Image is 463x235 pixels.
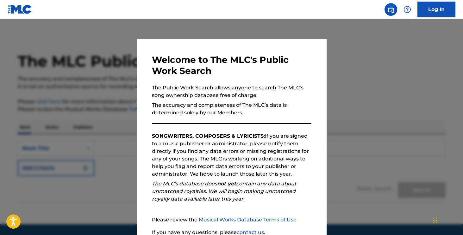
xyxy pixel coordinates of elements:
[217,181,236,187] strong: not yet
[404,6,411,13] img: help
[152,132,311,178] p: If you are signed to a music publisher or administrator, please notify them directly if you find ...
[152,101,311,117] p: The accuracy and completeness of The MLC’s data is determined solely by our Members.
[152,181,297,202] em: The MLC’s database does contain any data about unmatched royalties. We will begin making unmatche...
[431,205,463,235] iframe: Chat Widget
[199,217,297,223] a: Musical Works Database Terms of Use
[385,3,397,16] a: Public Search
[387,6,395,13] img: search
[152,54,311,76] h3: Welcome to The MLC's Public Work Search
[445,147,463,198] iframe: Resource Center
[401,3,414,16] div: Help
[152,133,265,139] strong: SONGWRITERS, COMPOSERS & LYRICISTS:
[152,216,311,224] p: Please review the
[152,84,311,99] p: The Public Work Search allows anyone to search The MLC’s song ownership database free of charge.
[433,211,437,230] div: Drag
[8,5,32,14] img: MLC Logo
[417,2,455,17] a: Log In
